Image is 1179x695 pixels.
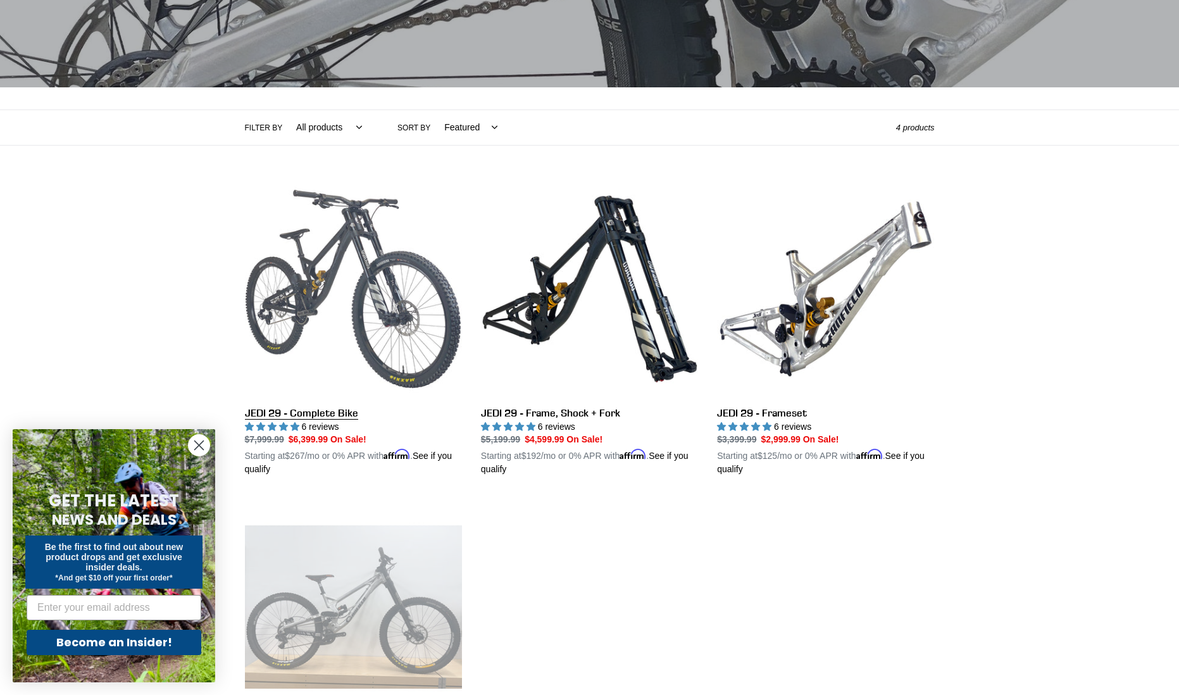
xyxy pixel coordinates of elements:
[896,123,935,132] span: 4 products
[49,489,179,512] span: GET THE LATEST
[52,510,177,530] span: NEWS AND DEALS
[27,595,201,620] input: Enter your email address
[45,542,184,572] span: Be the first to find out about new product drops and get exclusive insider deals.
[397,122,430,134] label: Sort by
[245,122,283,134] label: Filter by
[55,573,172,582] span: *And get $10 off your first order*
[188,434,210,456] button: Close dialog
[27,630,201,655] button: Become an Insider!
